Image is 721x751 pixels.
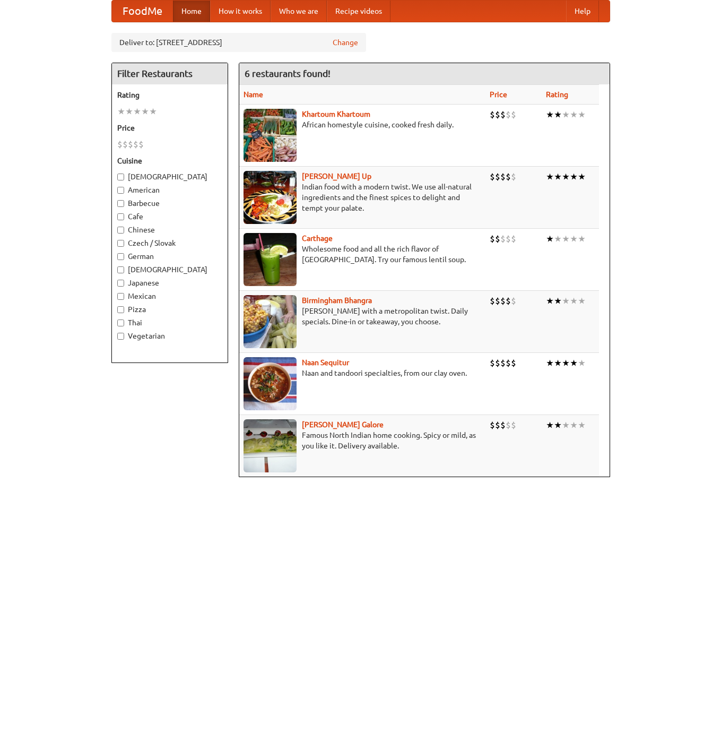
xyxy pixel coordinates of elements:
img: bhangra.jpg [244,295,297,348]
input: Czech / Slovak [117,240,124,247]
a: Help [566,1,599,22]
label: Pizza [117,304,222,315]
li: ★ [117,106,125,117]
a: Rating [546,90,568,99]
li: $ [495,233,500,245]
li: $ [123,139,128,150]
li: ★ [546,357,554,369]
input: German [117,253,124,260]
li: ★ [562,295,570,307]
label: Czech / Slovak [117,238,222,248]
li: ★ [546,419,554,431]
li: $ [495,295,500,307]
input: Cafe [117,213,124,220]
label: Vegetarian [117,331,222,341]
a: Home [173,1,210,22]
a: FoodMe [112,1,173,22]
li: $ [490,419,495,431]
b: [PERSON_NAME] Galore [302,420,384,429]
li: ★ [578,233,586,245]
label: Chinese [117,225,222,235]
li: ★ [562,357,570,369]
li: ★ [570,171,578,183]
p: Naan and tandoori specialties, from our clay oven. [244,368,481,378]
li: $ [500,295,506,307]
li: $ [138,139,144,150]
li: $ [511,419,516,431]
b: Birmingham Bhangra [302,296,372,305]
ng-pluralize: 6 restaurants found! [245,68,331,79]
li: $ [495,419,500,431]
li: $ [490,233,495,245]
label: Cafe [117,211,222,222]
li: $ [500,171,506,183]
li: ★ [578,109,586,120]
a: Khartoum Khartoum [302,110,370,118]
li: $ [506,109,511,120]
li: ★ [578,419,586,431]
li: $ [506,357,511,369]
li: $ [511,109,516,120]
a: Change [333,37,358,48]
li: ★ [570,357,578,369]
p: [PERSON_NAME] with a metropolitan twist. Daily specials. Dine-in or takeaway, you choose. [244,306,481,327]
li: $ [506,233,511,245]
li: ★ [133,106,141,117]
a: [PERSON_NAME] Up [302,172,371,180]
img: naansequitur.jpg [244,357,297,410]
li: $ [500,357,506,369]
a: Who we are [271,1,327,22]
a: Carthage [302,234,333,243]
li: $ [506,419,511,431]
li: ★ [578,171,586,183]
li: $ [133,139,138,150]
p: Indian food with a modern twist. We use all-natural ingredients and the finest spices to delight ... [244,182,481,213]
li: $ [495,109,500,120]
li: $ [495,171,500,183]
img: curryup.jpg [244,171,297,224]
label: German [117,251,222,262]
li: ★ [554,419,562,431]
li: ★ [546,109,554,120]
li: $ [511,233,516,245]
h5: Price [117,123,222,133]
input: [DEMOGRAPHIC_DATA] [117,266,124,273]
label: [DEMOGRAPHIC_DATA] [117,264,222,275]
li: ★ [554,233,562,245]
input: Chinese [117,227,124,234]
a: Recipe videos [327,1,390,22]
input: Mexican [117,293,124,300]
input: Japanese [117,280,124,287]
a: Price [490,90,507,99]
li: ★ [125,106,133,117]
li: ★ [578,357,586,369]
div: Deliver to: [STREET_ADDRESS] [111,33,366,52]
li: $ [490,109,495,120]
li: $ [490,295,495,307]
li: $ [511,295,516,307]
li: ★ [554,171,562,183]
li: $ [506,171,511,183]
li: ★ [562,419,570,431]
h5: Cuisine [117,156,222,166]
input: Pizza [117,306,124,313]
b: Naan Sequitur [302,358,349,367]
h4: Filter Restaurants [112,63,228,84]
li: ★ [570,419,578,431]
li: ★ [546,233,554,245]
li: ★ [141,106,149,117]
li: ★ [562,233,570,245]
input: [DEMOGRAPHIC_DATA] [117,174,124,180]
li: $ [495,357,500,369]
label: American [117,185,222,195]
li: $ [490,357,495,369]
img: khartoum.jpg [244,109,297,162]
input: Vegetarian [117,333,124,340]
li: ★ [562,109,570,120]
p: Wholesome food and all the rich flavor of [GEOGRAPHIC_DATA]. Try our famous lentil soup. [244,244,481,265]
label: Thai [117,317,222,328]
li: ★ [570,109,578,120]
